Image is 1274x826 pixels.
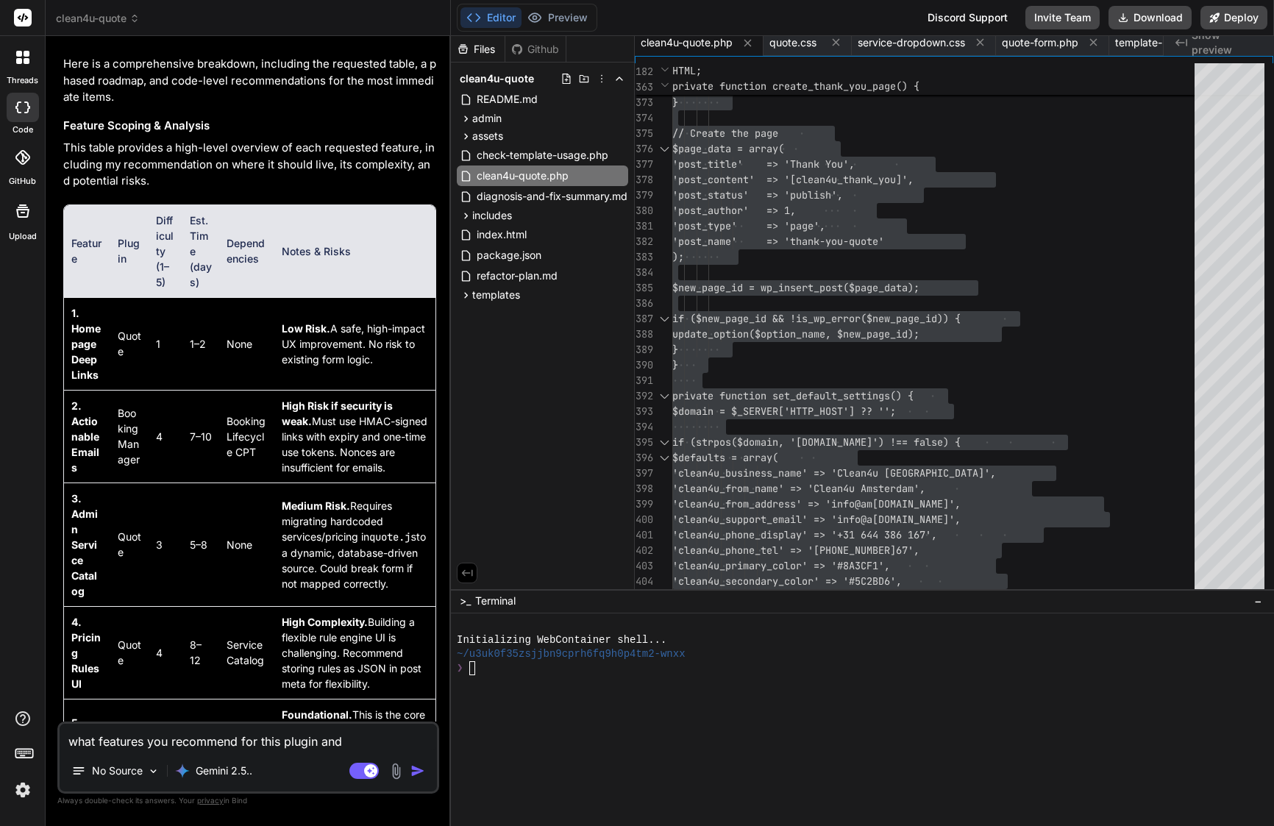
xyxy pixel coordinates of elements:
span: ') !== false) { [872,435,961,449]
p: This table provides a high-level overview of each requested feature, including my recommendation ... [63,140,436,190]
span: index.html [475,226,528,243]
span: − [1254,594,1262,608]
span: private function set_default_settings() { [672,389,914,402]
span: README.md [475,90,539,108]
td: Quote [110,297,149,390]
span: ~/u3uk0f35zsjjbn9cprh6fq9h0p4tm2-wnxx [457,647,685,661]
button: Preview [522,7,594,28]
span: Initializing WebContainer shell... [457,633,666,647]
div: 393 [635,404,653,419]
span: private function create_thank_you_page() { [672,79,919,93]
div: 398 [635,481,653,496]
div: 380 [635,203,653,218]
div: 404 [635,574,653,589]
span: ]', [896,173,914,186]
span: assets [472,129,503,143]
td: None [219,297,275,390]
span: _id)) { [919,312,961,325]
span: 'clean4u_phone_tel' => '[PHONE_NUMBER] [672,544,896,557]
span: quote-form.php [1002,35,1078,50]
code: quote.js [369,530,416,544]
span: clean4u-quote [56,11,140,26]
div: 397 [635,466,653,481]
td: 8–12 [182,606,219,699]
th: Est. Time (days) [182,205,219,298]
td: Building a flexible rule engine UI is challenging. Recommend storing rules as JSON in post meta f... [274,606,435,699]
span: 'post_title' => 'Thank You', [672,157,855,171]
span: 'post_content' => '[clean4u_thank_you [672,173,896,186]
strong: 2. Actionable Emails [71,399,102,474]
strong: Medium Risk. [282,499,350,512]
span: service-dropdown.css [858,35,965,50]
strong: High Risk if security is weak. [282,399,395,427]
p: Gemini 2.5.. [196,763,252,778]
span: Show preview [1192,28,1262,57]
span: check-template-usage.php [475,146,610,164]
div: 400 [635,512,653,527]
td: A safe, high-impact UX improvement. No risk to existing form logic. [274,297,435,390]
span: clean4u-quote [460,71,534,86]
td: 3 [149,699,182,808]
span: 'clean4u_support_email' => 'info@a [672,513,872,526]
td: 7–10 [182,390,219,483]
div: 387 [635,311,653,327]
td: 4 [149,390,182,483]
span: includes [472,208,512,223]
span: template-loader.php [1115,35,1214,50]
strong: High Complexity. [282,616,368,628]
span: $domain = $_SERVER['HTTP_HOST'] ?? ''; [672,405,896,418]
span: admin [472,111,502,126]
span: 'clean4u_secondary_color' => '#5C2 [672,574,872,588]
textarea: what features you recommend for this plugin and [60,724,437,750]
span: 'post_author' => 1, [672,204,796,217]
td: 1 [149,297,182,390]
button: − [1251,589,1265,613]
span: 182 [635,64,653,79]
strong: 1. Homepage Deep Links [71,307,101,381]
strong: 4. Pricing Rules UI [71,616,102,690]
span: Terminal [475,594,516,608]
div: Click to collapse the range. [655,450,674,466]
img: icon [410,763,425,778]
div: 375 [635,126,653,141]
td: Booking Lifecycle CPT [219,390,275,483]
td: Booking Manager [110,699,149,808]
span: 'clean4u_business_name' => 'Clean4 [672,466,872,480]
p: Always double-check its answers. Your in Bind [57,794,439,808]
strong: 5. Booking Lifecycle [71,716,102,791]
span: } [672,343,678,356]
div: 392 [635,388,653,404]
span: >_ [460,594,471,608]
td: Service Catalog [219,606,275,699]
td: 5–8 [182,483,219,606]
span: 'post_type' => 'page', [672,219,825,232]
div: 376 [635,141,653,157]
div: 390 [635,357,653,373]
span: privacy [197,796,224,805]
div: 373 [635,95,653,110]
div: Click to collapse the range. [655,311,674,327]
td: Quote [110,483,149,606]
span: BD6', [872,574,902,588]
strong: 3. Admin Service Catalog [71,492,98,597]
div: 382 [635,234,653,249]
label: GitHub [9,175,36,188]
div: Click to collapse the range. [655,388,674,404]
div: 381 [635,218,653,234]
span: package.json [475,246,543,264]
div: Discord Support [919,6,1017,29]
td: Booking Manager [110,390,149,483]
td: 5–7 [182,699,219,808]
div: 374 [635,110,653,126]
span: 'clean4u_from_name' => 'Clean4u Am [672,482,872,495]
div: 388 [635,327,653,342]
p: No Source [92,763,143,778]
strong: Low Risk. [282,322,330,335]
span: ); [672,250,684,263]
span: clean4u-quote.php [475,167,570,185]
span: [DOMAIN_NAME]', [872,513,961,526]
label: code [13,124,33,136]
button: Editor [460,7,522,28]
span: quote.css [769,35,816,50]
button: Deploy [1200,6,1267,29]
